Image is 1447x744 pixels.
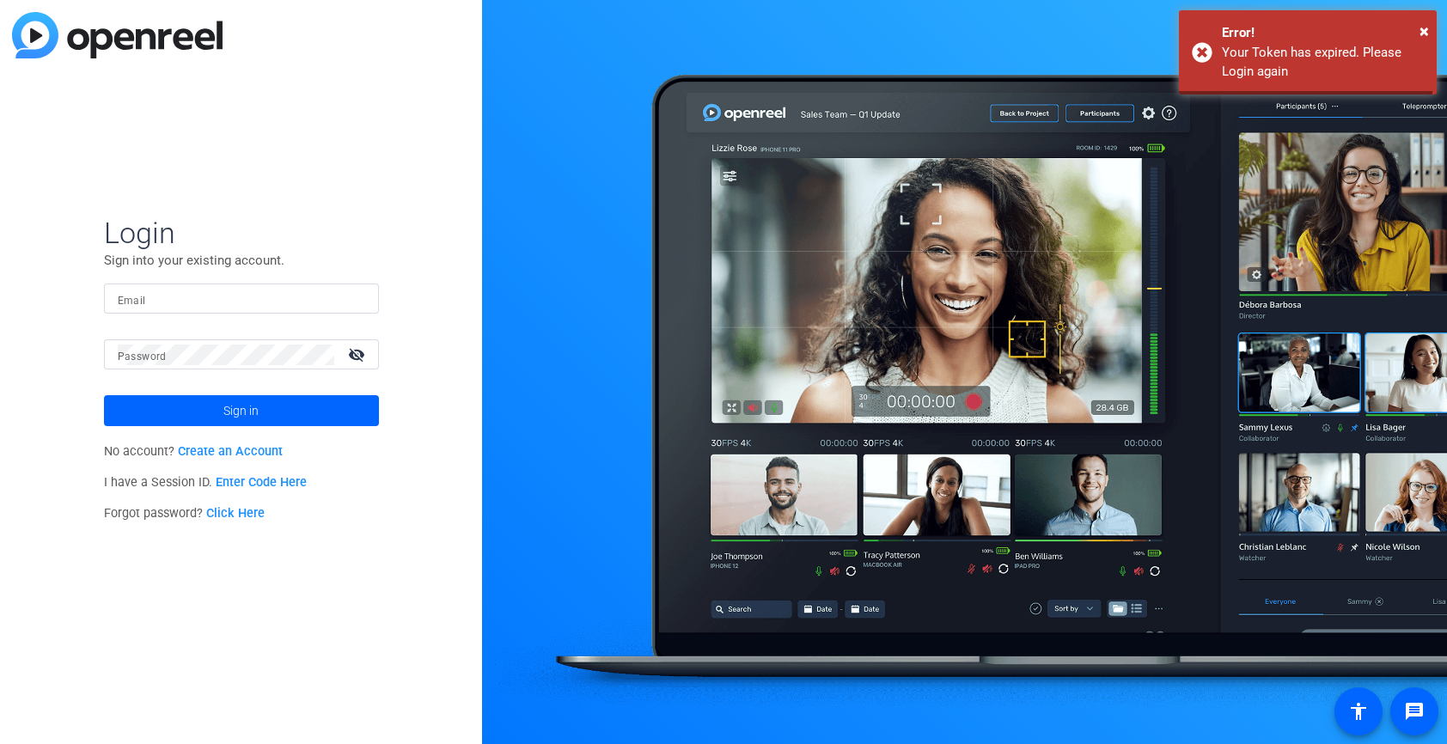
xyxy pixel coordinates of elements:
a: Create an Account [178,444,283,459]
button: Close [1420,18,1429,44]
span: Login [104,215,379,251]
a: Enter Code Here [216,475,307,490]
img: blue-gradient.svg [12,12,223,58]
button: Sign in [104,395,379,426]
span: Sign in [223,389,259,432]
mat-label: Password [118,351,167,363]
input: Enter Email Address [118,289,365,309]
mat-icon: message [1404,701,1425,722]
div: Error! [1222,23,1424,43]
span: × [1420,21,1429,41]
mat-icon: accessibility [1348,701,1369,722]
a: Click Here [206,506,265,521]
div: Your Token has expired. Please Login again [1222,43,1424,82]
span: I have a Session ID. [104,475,308,490]
span: No account? [104,444,284,459]
mat-label: Email [118,295,146,307]
p: Sign into your existing account. [104,251,379,270]
mat-icon: visibility_off [338,342,379,367]
span: Forgot password? [104,506,266,521]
